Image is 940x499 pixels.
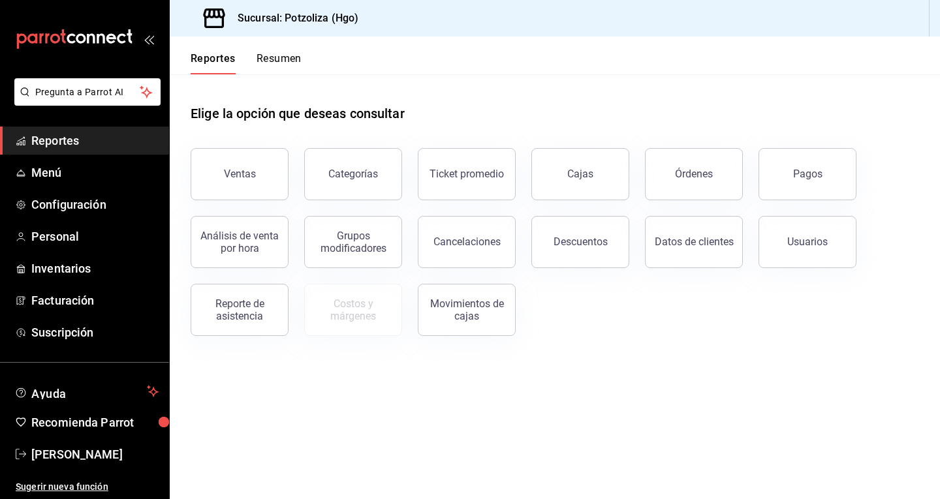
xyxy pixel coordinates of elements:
[31,324,159,341] span: Suscripción
[199,230,280,254] div: Análisis de venta por hora
[31,384,142,399] span: Ayuda
[304,216,402,268] button: Grupos modificadores
[191,52,302,74] div: navigation tabs
[9,95,161,108] a: Pregunta a Parrot AI
[31,164,159,181] span: Menú
[328,168,378,180] div: Categorías
[191,52,236,74] button: Reportes
[16,480,159,494] span: Sugerir nueva función
[35,85,140,99] span: Pregunta a Parrot AI
[31,446,159,463] span: [PERSON_NAME]
[191,216,289,268] button: Análisis de venta por hora
[675,168,713,180] div: Órdenes
[144,34,154,44] button: open_drawer_menu
[645,216,743,268] button: Datos de clientes
[793,168,822,180] div: Pagos
[31,132,159,149] span: Reportes
[304,148,402,200] button: Categorías
[31,228,159,245] span: Personal
[227,10,358,26] h3: Sucursal: Potzoliza (Hgo)
[313,230,394,254] div: Grupos modificadores
[418,148,516,200] button: Ticket promedio
[759,216,856,268] button: Usuarios
[418,216,516,268] button: Cancelaciones
[313,297,394,322] div: Costos y márgenes
[567,168,593,180] div: Cajas
[787,235,828,248] div: Usuarios
[433,235,501,248] div: Cancelaciones
[257,52,302,74] button: Resumen
[31,292,159,309] span: Facturación
[531,216,629,268] button: Descuentos
[430,168,504,180] div: Ticket promedio
[224,168,256,180] div: Ventas
[31,196,159,213] span: Configuración
[759,148,856,200] button: Pagos
[191,284,289,336] button: Reporte de asistencia
[304,284,402,336] button: Contrata inventarios para ver este reporte
[31,260,159,277] span: Inventarios
[645,148,743,200] button: Órdenes
[655,235,734,248] div: Datos de clientes
[426,297,507,322] div: Movimientos de cajas
[554,235,608,248] div: Descuentos
[418,284,516,336] button: Movimientos de cajas
[531,148,629,200] button: Cajas
[14,78,161,106] button: Pregunta a Parrot AI
[191,148,289,200] button: Ventas
[191,104,405,123] h1: Elige la opción que deseas consultar
[31,414,159,431] span: Recomienda Parrot
[199,297,280,322] div: Reporte de asistencia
